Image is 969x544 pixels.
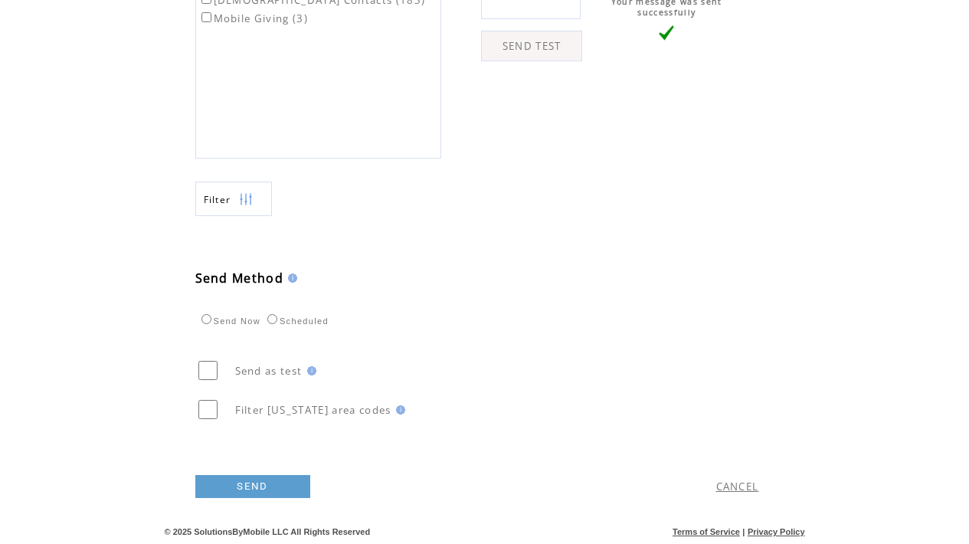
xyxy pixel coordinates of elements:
[239,182,253,217] img: filters.png
[748,527,805,536] a: Privacy Policy
[195,270,284,287] span: Send Method
[165,527,371,536] span: © 2025 SolutionsByMobile LLC All Rights Reserved
[235,403,391,417] span: Filter [US_STATE] area codes
[391,405,405,415] img: help.gif
[198,11,309,25] label: Mobile Giving (3)
[659,25,674,41] img: vLarge.png
[195,182,272,216] a: Filter
[267,314,277,324] input: Scheduled
[198,316,260,326] label: Send Now
[283,274,297,283] img: help.gif
[673,527,740,536] a: Terms of Service
[303,366,316,375] img: help.gif
[235,364,303,378] span: Send as test
[195,475,310,498] a: SEND
[204,193,231,206] span: Show filters
[264,316,329,326] label: Scheduled
[201,314,211,324] input: Send Now
[481,31,582,61] a: SEND TEST
[742,527,745,536] span: |
[201,12,211,22] input: Mobile Giving (3)
[716,480,759,493] a: CANCEL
